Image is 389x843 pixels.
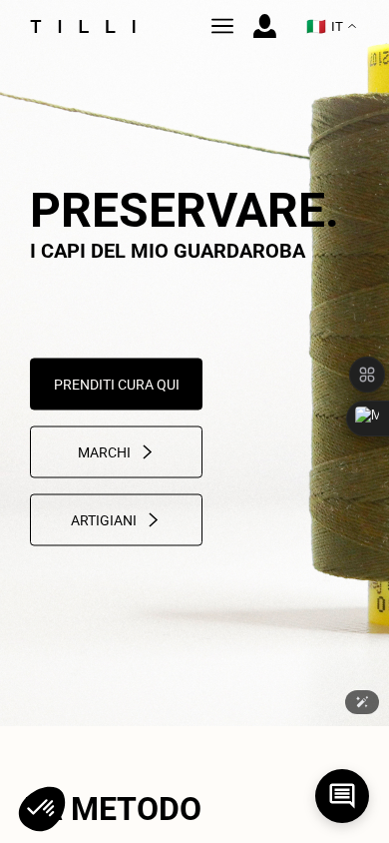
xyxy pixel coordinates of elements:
[30,358,359,410] a: Prenditi cura qui
[296,7,366,46] button: 🇮🇹 IT
[30,425,202,477] button: Marchichevron
[24,790,201,828] h2: La metodo
[71,511,162,527] div: Artigiani
[139,443,156,459] img: chevron
[30,493,359,545] a: Artigianichevron
[30,181,359,238] h1: Preservare.
[30,425,359,477] a: Marchichevron
[30,238,359,262] h2: I capi del mio guardaroba
[30,358,202,410] button: Prenditi cura qui
[78,443,156,459] div: Marchi
[348,24,356,29] img: menu déroulant
[23,20,143,33] img: Logo del servizio di sartoria Tilli
[306,17,326,36] span: 🇮🇹
[145,511,162,527] img: chevron
[30,493,202,545] button: Artigianichevron
[253,14,276,38] img: icona di accesso
[211,15,233,37] img: Tilli couturière Parigi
